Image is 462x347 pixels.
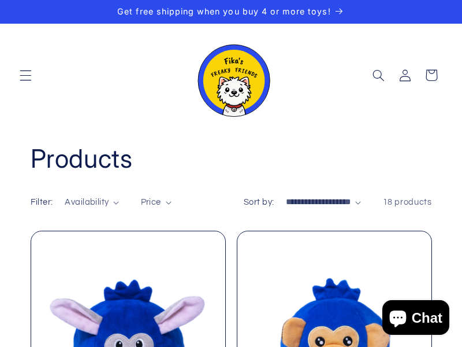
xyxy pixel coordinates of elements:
span: Get free shipping when you buy 4 or more toys! [117,6,330,16]
label: Sort by: [244,198,274,206]
summary: Search [365,62,392,88]
summary: Price [141,196,172,209]
span: Price [141,198,161,206]
span: 18 products [383,198,432,206]
summary: Availability (0 selected) [65,196,119,209]
span: Availability [65,198,109,206]
inbox-online-store-chat: Shopify online store chat [379,300,453,338]
h1: Products [31,142,432,175]
h2: Filter: [31,196,53,209]
a: Fika's Freaky Friends [186,29,276,121]
summary: Menu [12,62,39,88]
img: Fika's Freaky Friends [191,34,271,117]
